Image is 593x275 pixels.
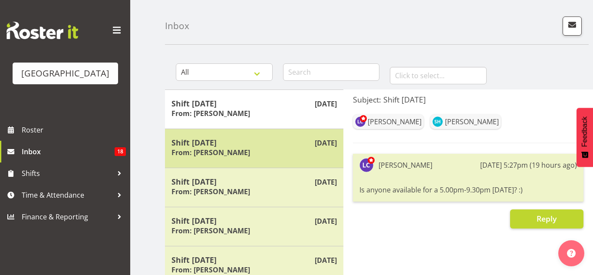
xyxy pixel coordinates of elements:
div: [PERSON_NAME] [379,160,432,170]
h5: Subject: Shift [DATE] [353,95,583,104]
h6: From: [PERSON_NAME] [171,187,250,196]
img: help-xxl-2.png [567,249,576,258]
p: [DATE] [315,177,337,187]
p: [DATE] [315,255,337,265]
h6: From: [PERSON_NAME] [171,148,250,157]
h5: Shift [DATE] [171,216,337,225]
span: Roster [22,123,126,136]
span: Time & Attendance [22,189,113,202]
p: [DATE] [315,99,337,109]
div: [PERSON_NAME] [368,116,422,127]
input: Search [283,63,380,81]
span: Feedback [581,116,589,147]
span: Inbox [22,145,115,158]
h5: Shift [DATE] [171,255,337,265]
img: laurie-cook11580.jpg [355,116,366,127]
img: laurie-cook11580.jpg [359,158,373,172]
div: [PERSON_NAME] [445,116,499,127]
span: Finance & Reporting [22,210,113,223]
h6: From: [PERSON_NAME] [171,109,250,118]
h5: Shift [DATE] [171,138,337,147]
img: Rosterit website logo [7,22,78,39]
div: Is anyone available for a 5.00pm-9.30pm [DATE]? :) [359,182,577,197]
img: sarah-hartstonge11362.jpg [432,116,443,127]
h5: Shift [DATE] [171,177,337,186]
button: Reply [510,209,583,229]
h6: From: [PERSON_NAME] [171,226,250,235]
span: 18 [115,147,126,156]
span: Shifts [22,167,113,180]
p: [DATE] [315,216,337,226]
button: Feedback - Show survey [577,108,593,167]
input: Click to select... [390,67,487,84]
span: Reply [537,213,557,224]
div: [GEOGRAPHIC_DATA] [21,67,109,80]
h4: Inbox [165,21,189,31]
p: [DATE] [315,138,337,148]
h5: Shift [DATE] [171,99,337,108]
h6: From: [PERSON_NAME] [171,265,250,274]
div: [DATE] 5:27pm (19 hours ago) [480,160,577,170]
